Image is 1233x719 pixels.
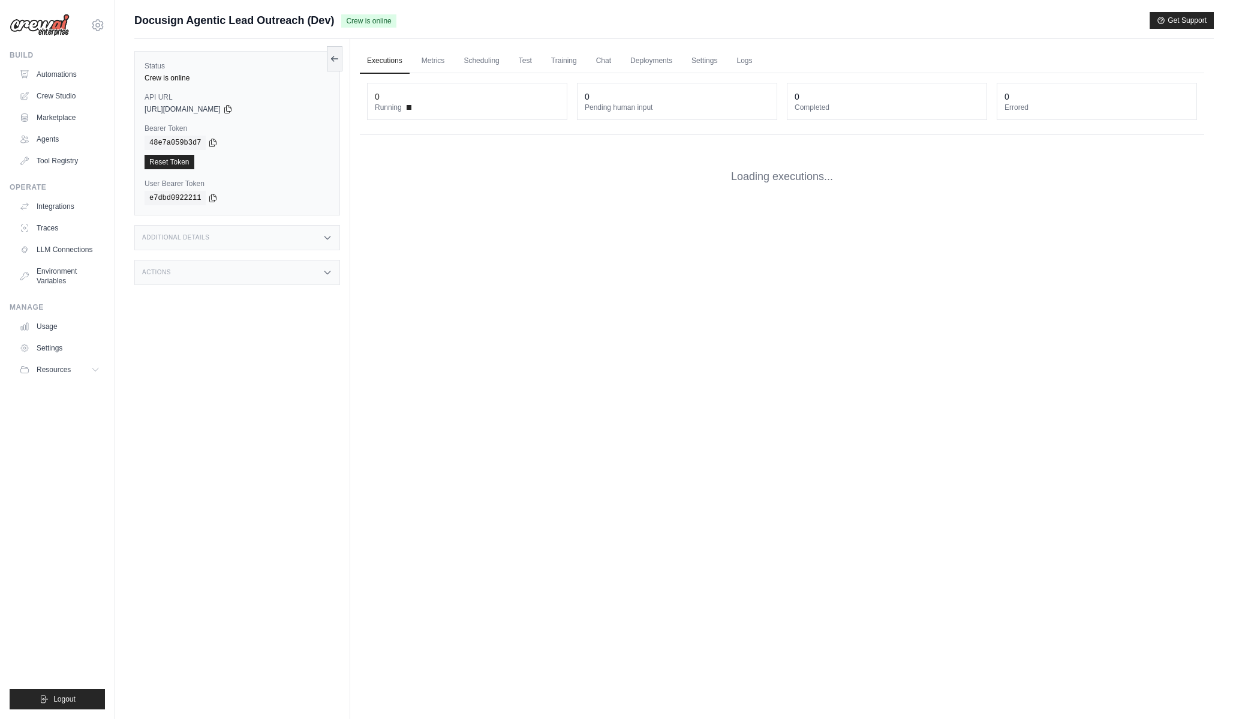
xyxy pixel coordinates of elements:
[145,124,330,133] label: Bearer Token
[375,91,380,103] div: 0
[14,218,105,238] a: Traces
[684,49,724,74] a: Settings
[623,49,679,74] a: Deployments
[145,73,330,83] div: Crew is online
[585,103,769,112] dt: Pending human input
[14,338,105,358] a: Settings
[14,262,105,290] a: Environment Variables
[1150,12,1214,29] button: Get Support
[1005,103,1189,112] dt: Errored
[14,240,105,259] a: LLM Connections
[145,104,221,114] span: [URL][DOMAIN_NAME]
[10,14,70,37] img: Logo
[10,302,105,312] div: Manage
[53,694,76,704] span: Logout
[14,317,105,336] a: Usage
[145,191,206,205] code: e7dbd0922211
[585,91,590,103] div: 0
[145,179,330,188] label: User Bearer Token
[142,269,171,276] h3: Actions
[456,49,506,74] a: Scheduling
[14,360,105,379] button: Resources
[544,49,584,74] a: Training
[14,197,105,216] a: Integrations
[145,136,206,150] code: 48e7a059b3d7
[145,155,194,169] a: Reset Token
[14,130,105,149] a: Agents
[341,14,396,28] span: Crew is online
[14,65,105,84] a: Automations
[795,91,799,103] div: 0
[145,92,330,102] label: API URL
[37,365,71,375] span: Resources
[512,49,539,74] a: Test
[145,61,330,71] label: Status
[14,151,105,170] a: Tool Registry
[134,12,334,29] span: Docusign Agentic Lead Outreach (Dev)
[795,103,979,112] dt: Completed
[414,49,452,74] a: Metrics
[589,49,618,74] a: Chat
[10,182,105,192] div: Operate
[375,103,402,112] span: Running
[10,50,105,60] div: Build
[142,234,209,241] h3: Additional Details
[14,108,105,127] a: Marketplace
[1005,91,1009,103] div: 0
[360,49,410,74] a: Executions
[729,49,759,74] a: Logs
[10,689,105,709] button: Logout
[360,149,1204,204] div: Loading executions...
[14,86,105,106] a: Crew Studio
